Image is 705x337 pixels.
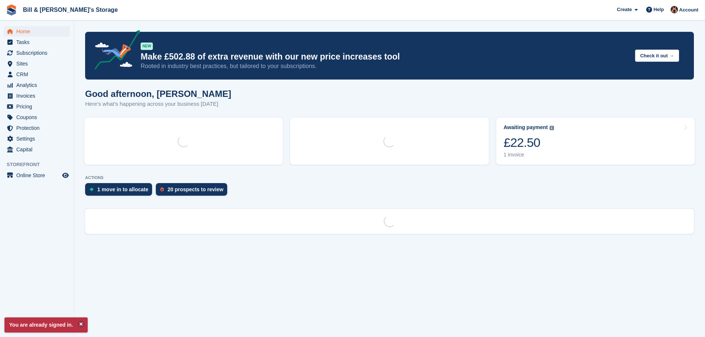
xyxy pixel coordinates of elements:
a: menu [4,69,70,80]
div: 20 prospects to review [168,186,224,192]
span: Sites [16,58,61,69]
span: Online Store [16,170,61,181]
img: stora-icon-8386f47178a22dfd0bd8f6a31ec36ba5ce8667c1dd55bd0f319d3a0aa187defe.svg [6,4,17,16]
a: menu [4,91,70,101]
span: CRM [16,69,61,80]
a: menu [4,101,70,112]
span: Coupons [16,112,61,122]
a: menu [4,37,70,47]
a: menu [4,80,70,90]
h1: Good afternoon, [PERSON_NAME] [85,89,231,99]
img: move_ins_to_allocate_icon-fdf77a2bb77ea45bf5b3d319d69a93e2d87916cf1d5bf7949dd705db3b84f3ca.svg [90,187,94,192]
a: menu [4,112,70,122]
img: icon-info-grey-7440780725fd019a000dd9b08b2336e03edf1995a4989e88bcd33f0948082b44.svg [550,126,554,130]
a: menu [4,134,70,144]
a: 1 move in to allocate [85,183,156,199]
a: Bill & [PERSON_NAME]'s Storage [20,4,121,16]
p: Here's what's happening across your business [DATE] [85,100,231,108]
p: Rooted in industry best practices, but tailored to your subscriptions. [141,62,629,70]
span: Home [16,26,61,37]
a: menu [4,48,70,58]
a: menu [4,144,70,155]
span: Account [679,6,698,14]
span: Settings [16,134,61,144]
span: Create [617,6,632,13]
img: price-adjustments-announcement-icon-8257ccfd72463d97f412b2fc003d46551f7dbcb40ab6d574587a9cd5c0d94... [88,30,140,72]
span: Help [654,6,664,13]
span: Tasks [16,37,61,47]
img: prospect-51fa495bee0391a8d652442698ab0144808aea92771e9ea1ae160a38d050c398.svg [160,187,164,192]
a: menu [4,58,70,69]
span: Protection [16,123,61,133]
button: Check it out → [635,50,679,62]
a: menu [4,123,70,133]
span: Pricing [16,101,61,112]
span: Capital [16,144,61,155]
div: 1 invoice [504,152,554,158]
a: Preview store [61,171,70,180]
p: Make £502.88 of extra revenue with our new price increases tool [141,51,629,62]
span: Analytics [16,80,61,90]
a: menu [4,170,70,181]
div: £22.50 [504,135,554,150]
div: NEW [141,43,153,50]
div: Awaiting payment [504,124,548,131]
a: 20 prospects to review [156,183,231,199]
a: menu [4,26,70,37]
span: Invoices [16,91,61,101]
a: Awaiting payment £22.50 1 invoice [496,118,695,165]
div: 1 move in to allocate [97,186,148,192]
span: Subscriptions [16,48,61,58]
span: Storefront [7,161,74,168]
p: ACTIONS [85,175,694,180]
img: Jack Bottesch [671,6,678,13]
p: You are already signed in. [4,317,88,333]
